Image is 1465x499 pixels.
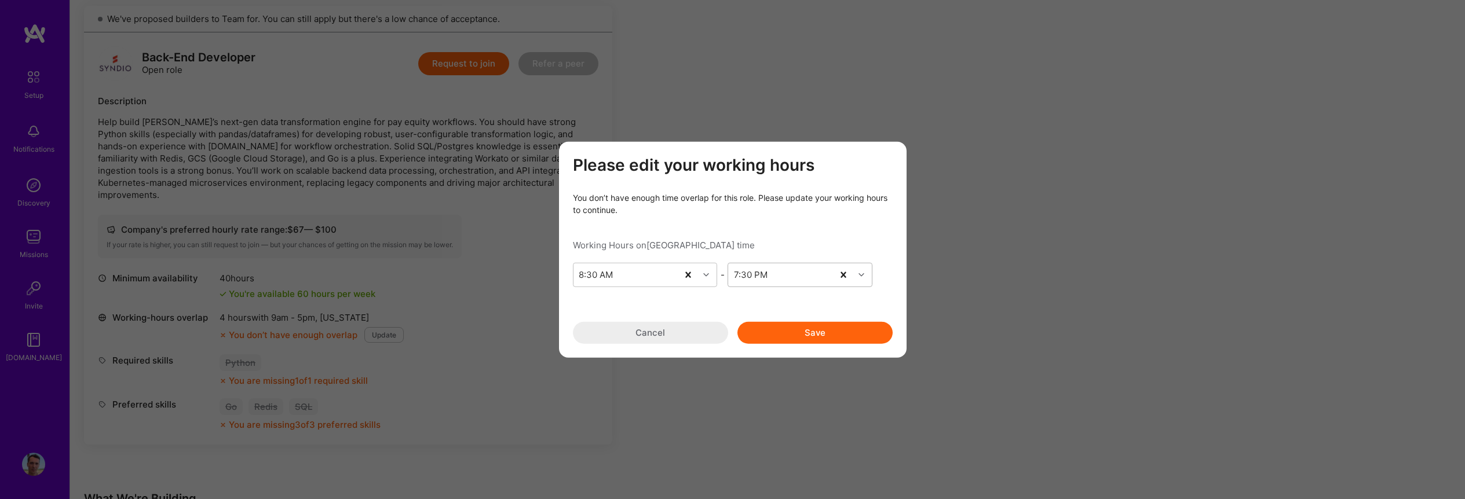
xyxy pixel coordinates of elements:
[737,321,893,343] button: Save
[717,269,728,281] div: -
[734,269,768,281] div: 7:30 PM
[858,271,864,277] i: icon Chevron
[703,271,709,277] i: icon Chevron
[573,239,893,251] div: Working Hours on [GEOGRAPHIC_DATA] time
[579,269,613,281] div: 8:30 AM
[573,156,893,175] h3: Please edit your working hours
[559,142,907,358] div: modal
[573,321,728,343] button: Cancel
[573,191,893,215] div: You don’t have enough time overlap for this role. Please update your working hours to continue.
